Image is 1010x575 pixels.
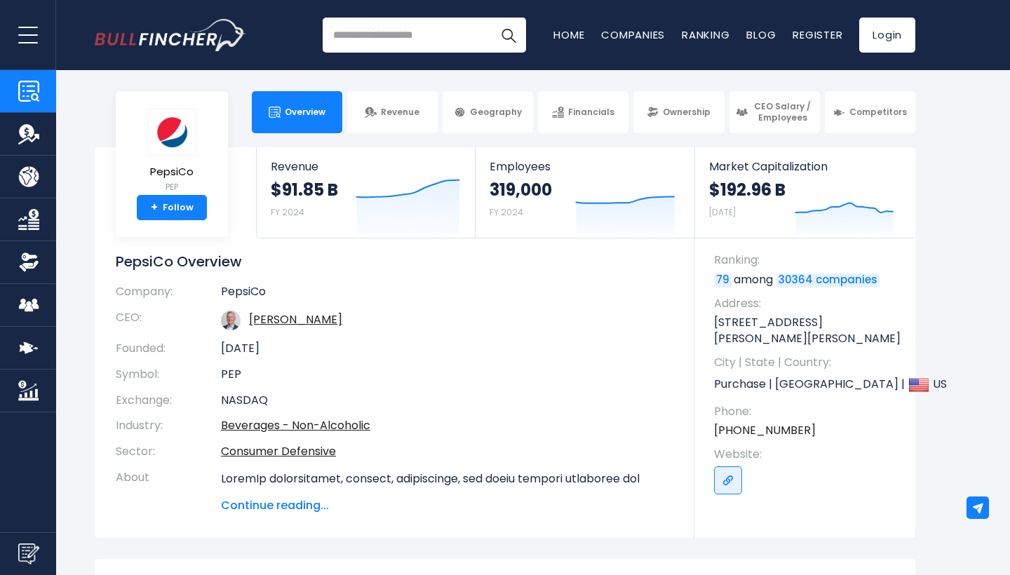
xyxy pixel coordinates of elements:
th: About [116,465,221,514]
span: Overview [285,107,325,118]
span: Financials [568,107,614,118]
strong: $192.96 B [709,179,786,201]
strong: 319,000 [490,179,552,201]
a: Revenue [347,91,438,133]
span: Continue reading... [221,497,673,514]
a: Financials [538,91,628,133]
a: Beverages - Non-Alcoholic [221,417,370,433]
a: Employees 319,000 FY 2024 [476,147,694,238]
h1: PepsiCo Overview [116,252,673,271]
span: Ownership [663,107,711,118]
a: Revenue $91.85 B FY 2024 [257,147,475,238]
a: Register [793,27,842,42]
span: City | State | Country: [714,355,901,370]
a: Home [553,27,584,42]
a: CEO Salary / Employees [729,91,820,133]
a: 30364 companies [776,273,880,287]
button: Search [491,18,526,53]
small: [DATE] [709,206,736,218]
a: Login [859,18,915,53]
p: [STREET_ADDRESS][PERSON_NAME][PERSON_NAME] [714,315,901,346]
a: Ranking [682,27,729,42]
th: Exchange: [116,388,221,414]
span: Revenue [271,160,461,173]
p: among [714,272,901,287]
a: ceo [249,311,342,327]
small: PEP [147,181,196,194]
a: Blog [746,27,776,42]
span: Address: [714,296,901,311]
a: PepsiCo PEP [147,108,197,196]
a: Go to link [714,466,742,494]
a: Consumer Defensive [221,443,336,459]
span: Employees [490,160,680,173]
img: Bullfincher logo [95,19,246,51]
th: Symbol: [116,362,221,388]
p: Purchase | [GEOGRAPHIC_DATA] | US [714,374,901,395]
span: CEO Salary / Employees [752,101,814,123]
a: Ownership [633,91,724,133]
small: FY 2024 [271,206,304,218]
img: ramon-laguarta.jpg [221,311,241,330]
a: Geography [443,91,533,133]
th: Sector: [116,439,221,465]
a: [PHONE_NUMBER] [714,423,816,438]
img: Ownership [18,252,39,273]
td: [DATE] [221,336,673,362]
th: Company: [116,285,221,305]
span: PepsiCo [147,166,196,178]
th: Industry: [116,413,221,439]
a: 79 [714,273,732,287]
span: Market Capitalization [709,160,900,173]
strong: + [151,201,158,214]
a: +Follow [137,195,207,220]
td: PepsiCo [221,285,673,305]
span: Ranking: [714,252,901,268]
span: Website: [714,447,901,462]
span: Phone: [714,404,901,419]
th: Founded: [116,336,221,362]
a: Market Capitalization $192.96 B [DATE] [695,147,914,238]
td: NASDAQ [221,388,673,414]
span: Competitors [849,107,907,118]
span: Geography [470,107,522,118]
a: Go to homepage [95,19,245,51]
td: PEP [221,362,673,388]
th: CEO: [116,305,221,336]
a: Competitors [825,91,915,133]
a: Companies [601,27,665,42]
span: Revenue [381,107,419,118]
a: Overview [252,91,342,133]
strong: $91.85 B [271,179,338,201]
small: FY 2024 [490,206,523,218]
